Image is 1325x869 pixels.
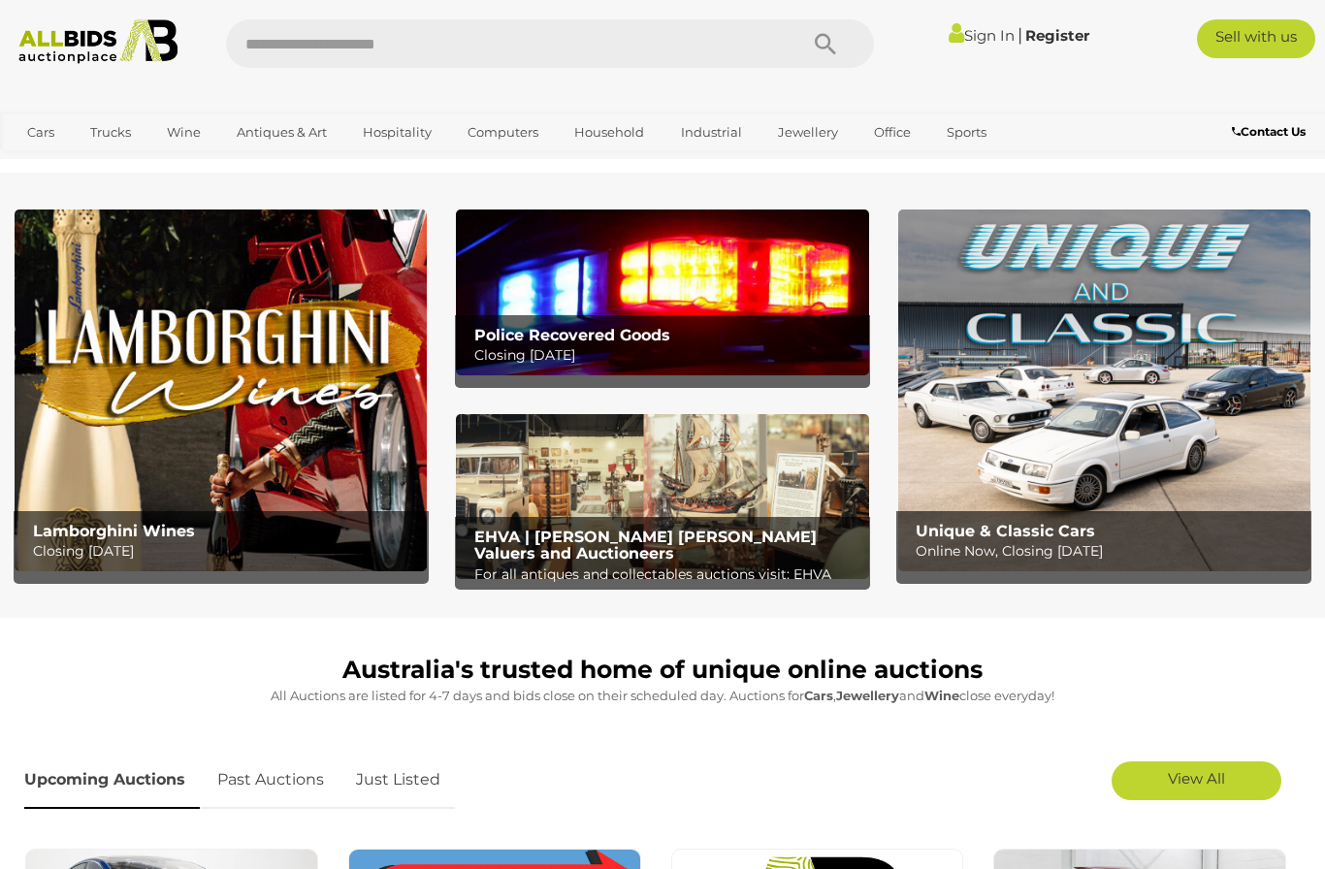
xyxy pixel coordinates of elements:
[1232,121,1310,143] a: Contact Us
[33,539,419,563] p: Closing [DATE]
[10,19,186,64] img: Allbids.com.au
[668,116,755,148] a: Industrial
[474,528,817,563] b: EHVA | [PERSON_NAME] [PERSON_NAME] Valuers and Auctioneers
[24,752,200,809] a: Upcoming Auctions
[24,685,1301,707] p: All Auctions are listed for 4-7 days and bids close on their scheduled day. Auctions for , and cl...
[949,26,1015,45] a: Sign In
[1025,26,1089,45] a: Register
[836,688,899,703] strong: Jewellery
[1112,761,1281,800] a: View All
[916,522,1095,540] b: Unique & Classic Cars
[1232,124,1306,139] b: Contact Us
[456,209,868,374] img: Police Recovered Goods
[24,657,1301,684] h1: Australia's trusted home of unique online auctions
[456,209,868,374] a: Police Recovered Goods Police Recovered Goods Closing [DATE]
[456,414,868,579] img: EHVA | Evans Hastings Valuers and Auctioneers
[15,209,427,571] a: Lamborghini Wines Lamborghini Wines Closing [DATE]
[15,209,427,571] img: Lamborghini Wines
[203,752,339,809] a: Past Auctions
[1018,24,1022,46] span: |
[861,116,923,148] a: Office
[562,116,657,148] a: Household
[474,343,860,368] p: Closing [DATE]
[456,414,868,579] a: EHVA | Evans Hastings Valuers and Auctioneers EHVA | [PERSON_NAME] [PERSON_NAME] Valuers and Auct...
[78,116,144,148] a: Trucks
[350,116,444,148] a: Hospitality
[474,563,860,587] p: For all antiques and collectables auctions visit: EHVA
[15,116,67,148] a: Cars
[804,688,833,703] strong: Cars
[924,688,959,703] strong: Wine
[1168,769,1225,788] span: View All
[765,116,851,148] a: Jewellery
[1197,19,1315,58] a: Sell with us
[15,148,178,180] a: [GEOGRAPHIC_DATA]
[474,326,670,344] b: Police Recovered Goods
[777,19,874,68] button: Search
[898,209,1310,571] img: Unique & Classic Cars
[33,522,195,540] b: Lamborghini Wines
[154,116,213,148] a: Wine
[341,752,455,809] a: Just Listed
[898,209,1310,571] a: Unique & Classic Cars Unique & Classic Cars Online Now, Closing [DATE]
[224,116,339,148] a: Antiques & Art
[934,116,999,148] a: Sports
[455,116,551,148] a: Computers
[916,539,1302,563] p: Online Now, Closing [DATE]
